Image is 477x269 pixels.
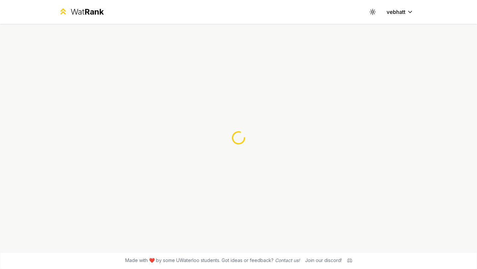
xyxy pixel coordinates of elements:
[71,7,104,17] div: Wat
[387,8,405,16] span: vebhatt
[275,257,300,263] a: Contact us!
[125,257,300,264] span: Made with ❤️ by some UWaterloo students. Got ideas or feedback?
[84,7,104,17] span: Rank
[381,6,419,18] button: vebhatt
[58,7,104,17] a: WatRank
[305,257,342,264] div: Join our discord!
